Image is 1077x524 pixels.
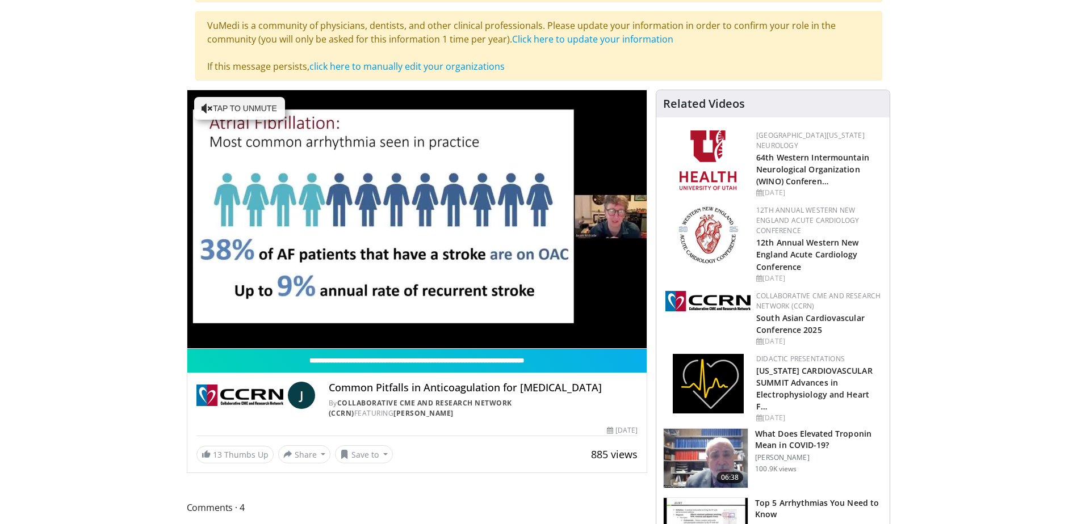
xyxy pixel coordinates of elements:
[194,97,285,120] button: Tap to unmute
[756,237,858,272] a: 12th Annual Western New England Acute Cardiology Conference
[309,60,505,73] a: click here to manually edit your organizations
[756,130,865,150] a: [GEOGRAPHIC_DATA][US_STATE] Neurology
[756,152,869,187] a: 64th Western Intermountain Neurological Organization (WINO) Conferen…
[335,445,393,463] button: Save to
[716,472,744,483] span: 06:38
[665,291,751,311] img: a04ee3ba-8487-4636-b0fb-5e8d268f3737.png.150x105_q85_autocrop_double_scale_upscale_version-0.2.png
[663,428,883,488] a: 06:38 What Does Elevated Troponin Mean in COVID-19? [PERSON_NAME] 100.9K views
[607,425,638,436] div: [DATE]
[756,291,881,311] a: Collaborative CME and Research Network (CCRN)
[756,205,859,235] a: 12th Annual Western New England Acute Cardiology Conference
[213,449,222,460] span: 13
[756,273,881,284] div: [DATE]
[187,90,647,349] video-js: Video Player
[195,11,882,81] div: VuMedi is a community of physicians, dentists, and other clinical professionals. Please update yo...
[755,497,883,520] h3: Top 5 Arrhythmias You Need to Know
[755,464,797,474] p: 100.9K views
[196,382,283,409] img: Collaborative CME and Research Network (CCRN)
[329,398,638,419] div: By FEATURING
[393,408,454,418] a: [PERSON_NAME]
[329,398,512,418] a: Collaborative CME and Research Network (CCRN)
[756,413,881,423] div: [DATE]
[755,453,883,462] p: [PERSON_NAME]
[756,365,873,412] a: [US_STATE] CARDIOVASCULAR SUMMIT Advances in Electrophysiology and Heart F…
[755,428,883,451] h3: What Does Elevated Troponin Mean in COVID-19?
[756,312,865,335] a: South Asian Cardiovascular Conference 2025
[756,354,881,364] div: Didactic Presentations
[677,205,740,265] img: 0954f259-7907-4053-a817-32a96463ecc8.png.150x105_q85_autocrop_double_scale_upscale_version-0.2.png
[187,500,648,515] span: Comments 4
[756,336,881,346] div: [DATE]
[196,446,274,463] a: 13 Thumbs Up
[288,382,315,409] a: J
[673,354,744,413] img: 1860aa7a-ba06-47e3-81a4-3dc728c2b4cf.png.150x105_q85_autocrop_double_scale_upscale_version-0.2.png
[329,382,638,394] h4: Common Pitfalls in Anticoagulation for [MEDICAL_DATA]
[663,97,745,111] h4: Related Videos
[278,445,331,463] button: Share
[664,429,748,488] img: 98daf78a-1d22-4ebe-927e-10afe95ffd94.150x105_q85_crop-smart_upscale.jpg
[591,447,638,461] span: 885 views
[680,130,736,190] img: f6362829-b0a3-407d-a044-59546adfd345.png.150x105_q85_autocrop_double_scale_upscale_version-0.2.png
[512,33,673,45] a: Click here to update your information
[756,188,881,198] div: [DATE]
